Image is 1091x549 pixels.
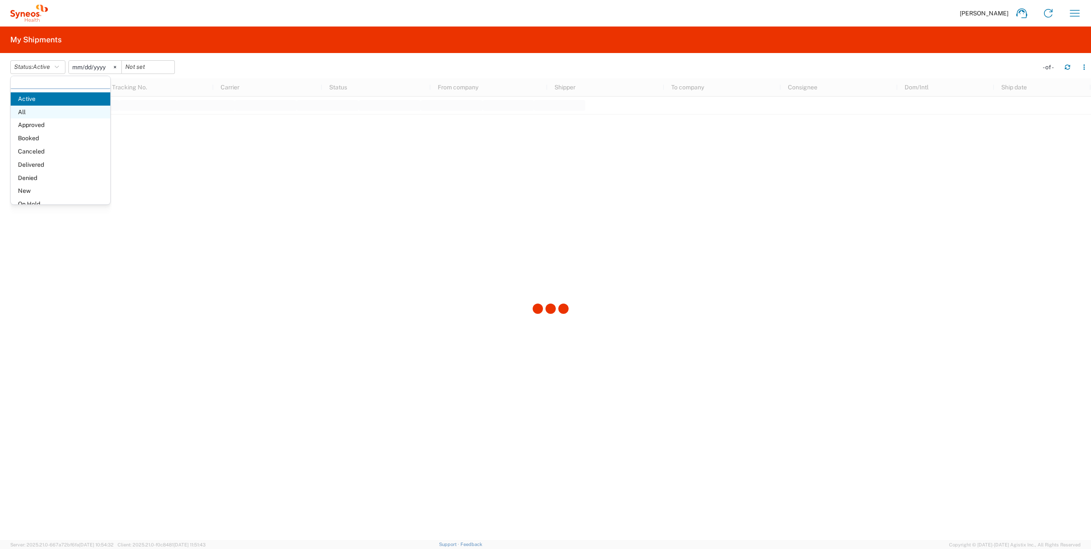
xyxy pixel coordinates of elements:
input: Not set [69,61,121,74]
input: Not set [122,61,174,74]
h2: My Shipments [10,35,62,45]
span: Canceled [11,145,110,158]
span: Active [11,92,110,106]
span: Active [33,63,50,70]
span: [PERSON_NAME] [960,9,1008,17]
span: Delivered [11,158,110,171]
span: Denied [11,171,110,185]
span: Client: 2025.21.0-f0c8481 [118,542,206,547]
span: New [11,184,110,198]
span: Booked [11,132,110,145]
span: Server: 2025.21.0-667a72bf6fa [10,542,114,547]
div: - of - [1043,63,1058,71]
span: [DATE] 10:54:32 [79,542,114,547]
span: On Hold [11,198,110,211]
span: All [11,106,110,119]
span: Copyright © [DATE]-[DATE] Agistix Inc., All Rights Reserved [949,541,1081,549]
a: Support [439,542,460,547]
span: Approved [11,118,110,132]
span: [DATE] 11:51:43 [174,542,206,547]
a: Feedback [460,542,482,547]
button: Status:Active [10,60,65,74]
